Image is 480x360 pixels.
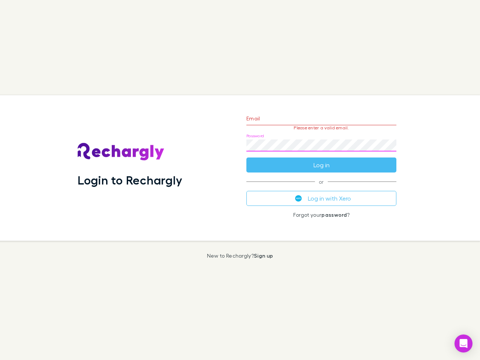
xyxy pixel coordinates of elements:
[246,191,396,206] button: Log in with Xero
[321,211,347,218] a: password
[246,212,396,218] p: Forgot your ?
[246,133,264,139] label: Password
[246,157,396,172] button: Log in
[454,334,472,352] div: Open Intercom Messenger
[207,253,273,259] p: New to Rechargly?
[246,125,396,130] p: Please enter a valid email.
[78,173,182,187] h1: Login to Rechargly
[254,252,273,259] a: Sign up
[295,195,302,202] img: Xero's logo
[78,143,165,161] img: Rechargly's Logo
